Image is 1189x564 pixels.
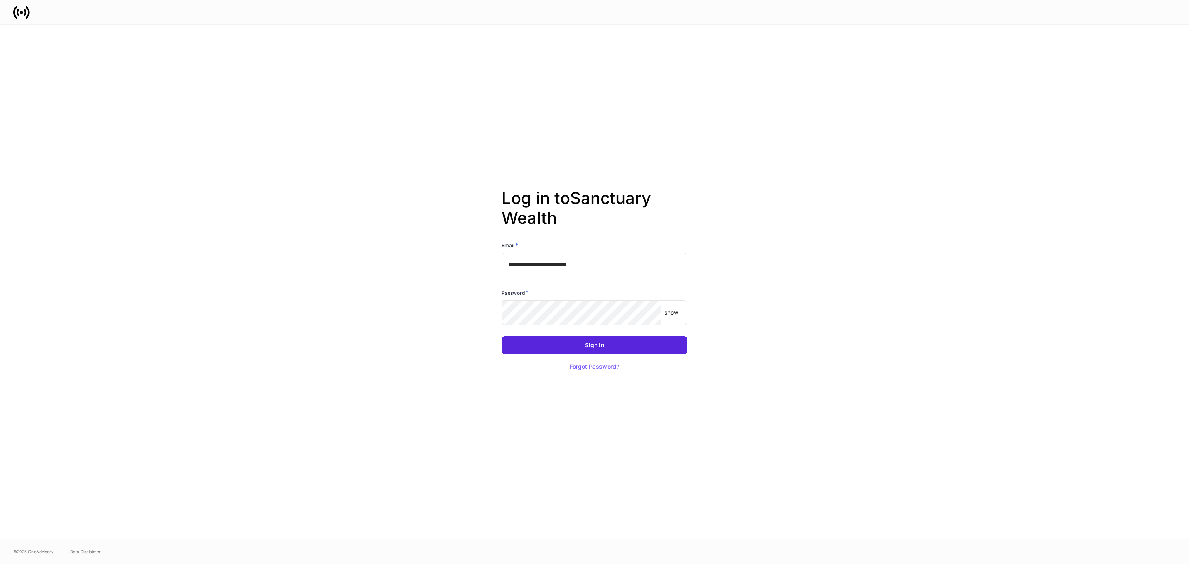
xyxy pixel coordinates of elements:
span: © 2025 OneAdvisory [13,548,54,555]
button: Forgot Password? [559,358,630,376]
div: Sign In [585,342,604,348]
h6: Password [502,289,528,297]
button: Sign In [502,336,687,354]
h2: Log in to Sanctuary Wealth [502,188,687,241]
a: Data Disclaimer [70,548,101,555]
div: Forgot Password? [570,364,619,370]
h6: Email [502,241,518,249]
p: show [664,308,678,317]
